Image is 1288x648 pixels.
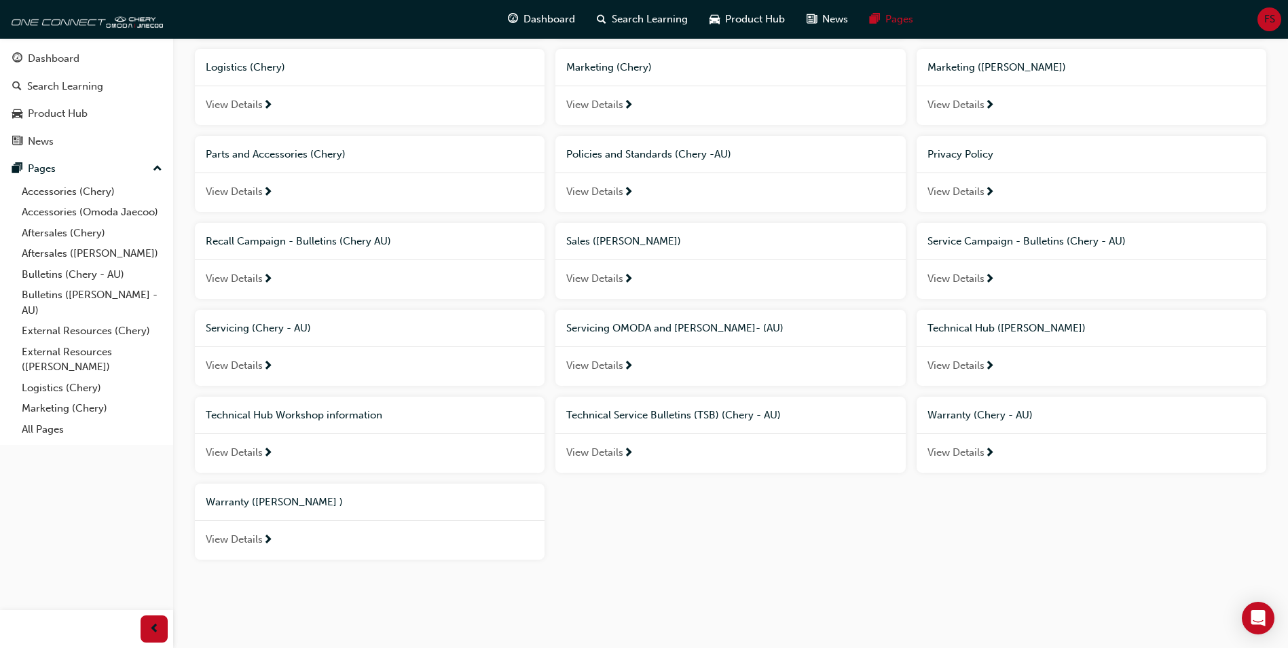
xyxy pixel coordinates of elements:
span: View Details [206,532,263,547]
span: next-icon [985,274,995,286]
a: Technical Service Bulletins (TSB) (Chery - AU)View Details [555,397,905,473]
span: pages-icon [870,11,880,28]
a: Policies and Standards (Chery -AU)View Details [555,136,905,212]
span: Recall Campaign - Bulletins (Chery AU) [206,235,391,247]
span: next-icon [985,448,995,460]
span: Warranty (Chery - AU) [927,409,1033,421]
span: View Details [927,445,985,461]
div: Pages [28,161,56,177]
div: News [28,134,54,149]
a: News [5,129,168,154]
a: Aftersales (Chery) [16,223,168,244]
button: DashboardSearch LearningProduct HubNews [5,43,168,156]
span: View Details [206,184,263,200]
button: Pages [5,156,168,181]
a: Accessories (Chery) [16,181,168,202]
span: View Details [927,184,985,200]
span: Technical Hub Workshop information [206,409,382,421]
span: Servicing (Chery - AU) [206,322,311,334]
a: Accessories (Omoda Jaecoo) [16,202,168,223]
a: Marketing (Chery)View Details [555,49,905,125]
span: next-icon [623,274,633,286]
a: guage-iconDashboard [497,5,586,33]
span: Privacy Policy [927,148,993,160]
span: up-icon [153,160,162,178]
a: oneconnect [7,5,163,33]
a: Bulletins (Chery - AU) [16,264,168,285]
a: Parts and Accessories (Chery)View Details [195,136,545,212]
span: next-icon [263,361,273,373]
span: Policies and Standards (Chery -AU) [566,148,731,160]
span: View Details [927,271,985,287]
span: Technical Hub ([PERSON_NAME]) [927,322,1086,334]
a: Technical Hub ([PERSON_NAME])View Details [917,310,1266,386]
span: View Details [206,97,263,113]
a: Privacy PolicyView Details [917,136,1266,212]
span: Marketing (Chery) [566,61,652,73]
span: search-icon [12,81,22,93]
span: View Details [206,271,263,287]
span: Product Hub [725,12,785,27]
span: next-icon [985,361,995,373]
div: Open Intercom Messenger [1242,602,1274,634]
span: next-icon [263,274,273,286]
span: View Details [566,271,623,287]
span: View Details [206,358,263,374]
span: next-icon [263,448,273,460]
a: Servicing (Chery - AU)View Details [195,310,545,386]
span: next-icon [985,100,995,112]
a: Marketing ([PERSON_NAME])View Details [917,49,1266,125]
span: Search Learning [612,12,688,27]
a: Dashboard [5,46,168,71]
a: All Pages [16,419,168,440]
button: FS [1257,7,1281,31]
span: View Details [927,358,985,374]
a: news-iconNews [796,5,859,33]
a: pages-iconPages [859,5,924,33]
span: car-icon [710,11,720,28]
span: next-icon [623,187,633,199]
a: Servicing OMODA and [PERSON_NAME]- (AU)View Details [555,310,905,386]
span: View Details [566,445,623,461]
a: Technical Hub Workshop informationView Details [195,397,545,473]
span: View Details [566,358,623,374]
span: Service Campaign - Bulletins (Chery - AU) [927,235,1126,247]
a: Logistics (Chery)View Details [195,49,545,125]
span: View Details [927,97,985,113]
span: View Details [566,184,623,200]
span: Dashboard [523,12,575,27]
a: Warranty ([PERSON_NAME] )View Details [195,484,545,560]
span: next-icon [263,187,273,199]
span: View Details [566,97,623,113]
div: Product Hub [28,106,88,122]
span: prev-icon [149,621,160,638]
a: car-iconProduct Hub [699,5,796,33]
a: search-iconSearch Learning [586,5,699,33]
span: News [822,12,848,27]
a: Warranty (Chery - AU)View Details [917,397,1266,473]
span: next-icon [623,448,633,460]
span: search-icon [597,11,606,28]
a: Sales ([PERSON_NAME])View Details [555,223,905,299]
span: View Details [206,445,263,461]
a: Service Campaign - Bulletins (Chery - AU)View Details [917,223,1266,299]
a: Product Hub [5,101,168,126]
span: Warranty ([PERSON_NAME] ) [206,496,343,508]
a: Logistics (Chery) [16,378,168,399]
span: next-icon [623,361,633,373]
div: Search Learning [27,79,103,94]
span: pages-icon [12,163,22,175]
span: Servicing OMODA and [PERSON_NAME]- (AU) [566,322,784,334]
span: next-icon [263,535,273,547]
a: External Resources ([PERSON_NAME]) [16,342,168,378]
div: Dashboard [28,51,79,67]
span: guage-icon [508,11,518,28]
span: next-icon [623,100,633,112]
span: Sales ([PERSON_NAME]) [566,235,681,247]
span: Marketing ([PERSON_NAME]) [927,61,1066,73]
span: news-icon [12,136,22,148]
span: Pages [885,12,913,27]
a: Search Learning [5,74,168,99]
span: car-icon [12,108,22,120]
